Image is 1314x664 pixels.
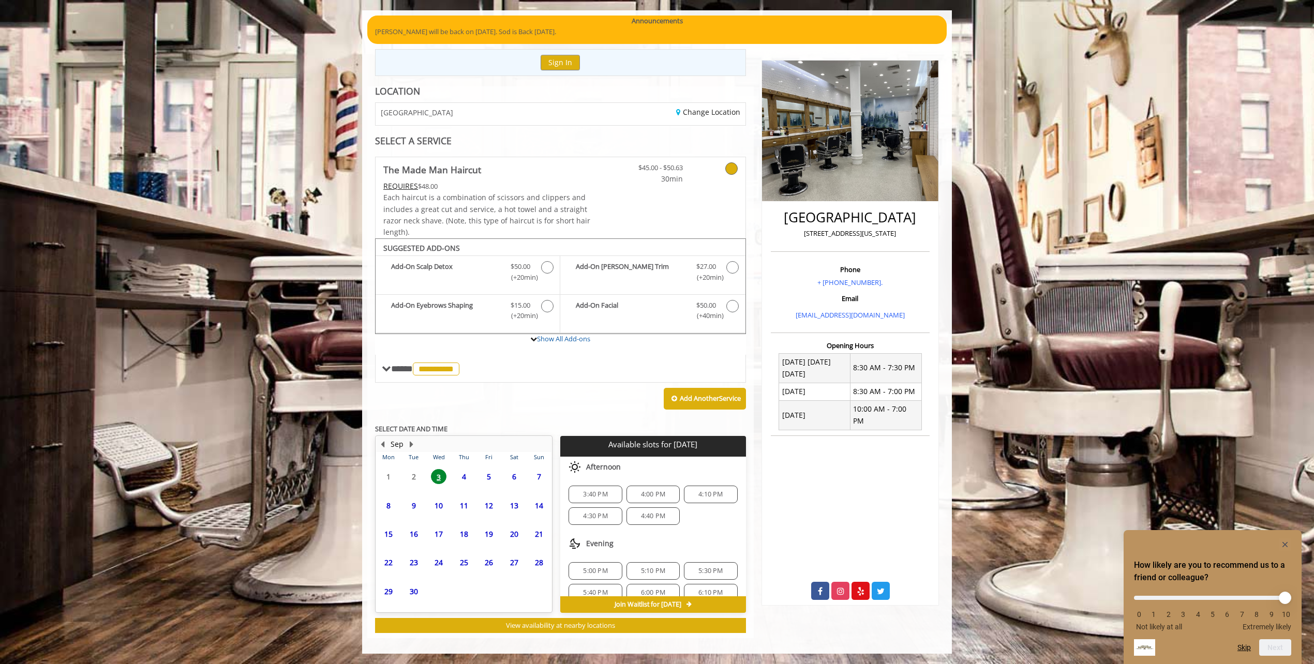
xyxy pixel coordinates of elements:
span: $50.00 [696,300,716,311]
div: 4:30 PM [569,507,622,525]
td: 8:30 AM - 7:30 PM [850,353,921,383]
span: 3 [431,469,446,484]
div: $48.00 [383,180,591,192]
div: 5:10 PM [626,562,680,580]
button: View availability at nearby locations [375,618,746,633]
td: Select day22 [376,548,401,577]
span: $15.00 [511,300,530,311]
b: SELECT DATE AND TIME [375,424,447,433]
b: Add-On Facial [576,300,685,322]
td: Select day16 [401,520,426,548]
li: 0 [1134,610,1144,618]
span: 13 [506,498,522,513]
span: 15 [381,526,396,541]
li: 10 [1281,610,1291,618]
th: Thu [451,452,476,462]
td: Select day18 [451,520,476,548]
td: [DATE] [DATE] [DATE] [779,353,850,383]
div: The Made Man Haircut Add-onS [375,238,746,335]
td: Select day9 [401,491,426,519]
h2: [GEOGRAPHIC_DATA] [773,210,927,225]
span: 30 [406,584,422,599]
a: + [PHONE_NUMBER]. [817,278,883,287]
span: Join Waitlist for [DATE] [615,600,681,609]
td: Select day28 [527,548,552,577]
th: Sat [501,452,526,462]
button: Next Month [407,439,415,450]
label: Add-On Scalp Detox [381,261,555,285]
div: SELECT A SERVICE [375,136,746,146]
td: Select day5 [476,462,501,491]
span: 8 [381,498,396,513]
span: [GEOGRAPHIC_DATA] [381,109,453,116]
span: 28 [531,555,547,570]
b: Announcements [632,16,683,26]
h3: Email [773,295,927,302]
div: 5:30 PM [684,562,737,580]
td: [DATE] [779,383,850,400]
b: Add Another Service [680,394,741,403]
span: 5:30 PM [698,567,723,575]
span: 4:30 PM [583,512,607,520]
th: Fri [476,452,501,462]
td: Select day30 [401,577,426,605]
b: Add-On [PERSON_NAME] Trim [576,261,685,283]
td: Select day25 [451,548,476,577]
td: Select day19 [476,520,501,548]
div: 5:40 PM [569,584,622,601]
h2: How likely are you to recommend us to a friend or colleague? Select an option from 0 to 10, with ... [1134,559,1291,584]
label: Add-On Eyebrows Shaping [381,300,555,324]
span: 4:40 PM [641,512,665,520]
b: Add-On Eyebrows Shaping [391,300,500,322]
td: Select day12 [476,491,501,519]
td: Select day24 [426,548,451,577]
img: afternoon slots [569,461,581,473]
span: 5:10 PM [641,567,665,575]
span: $50.00 [511,261,530,272]
li: 8 [1251,610,1262,618]
th: Sun [527,452,552,462]
span: 25 [456,555,472,570]
span: 29 [381,584,396,599]
span: 27 [506,555,522,570]
td: Select day15 [376,520,401,548]
th: Tue [401,452,426,462]
div: 4:10 PM [684,486,737,503]
th: Mon [376,452,401,462]
h3: Opening Hours [771,342,930,349]
div: How likely are you to recommend us to a friend or colleague? Select an option from 0 to 10, with ... [1134,588,1291,631]
span: 24 [431,555,446,570]
span: Each haircut is a combination of scissors and clippers and includes a great cut and service, a ho... [383,192,590,237]
span: 6 [506,469,522,484]
span: Not likely at all [1136,623,1182,631]
span: 21 [531,526,547,541]
p: [STREET_ADDRESS][US_STATE] [773,228,927,239]
button: Hide survey [1279,538,1291,551]
li: 5 [1207,610,1218,618]
td: 10:00 AM - 7:00 PM [850,400,921,430]
span: (+40min ) [691,310,721,321]
div: How likely are you to recommend us to a friend or colleague? Select an option from 0 to 10, with ... [1134,538,1291,656]
td: Select day8 [376,491,401,519]
span: 30min [622,173,683,185]
div: 4:00 PM [626,486,680,503]
img: evening slots [569,537,581,550]
button: Previous Month [378,439,386,450]
span: 4 [456,469,472,484]
span: 16 [406,526,422,541]
button: Sep [391,439,404,450]
span: View availability at nearby locations [506,621,615,630]
li: 2 [1163,610,1174,618]
td: Select day20 [501,520,526,548]
td: Select day14 [527,491,552,519]
span: 20 [506,526,522,541]
span: 26 [481,555,497,570]
a: Show All Add-ons [537,334,590,343]
td: Select day27 [501,548,526,577]
span: 12 [481,498,497,513]
span: (+20min ) [505,272,536,283]
td: Select day4 [451,462,476,491]
p: [PERSON_NAME] will be back on [DATE]. Sod is Back [DATE]. [375,26,939,37]
td: Select day17 [426,520,451,548]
